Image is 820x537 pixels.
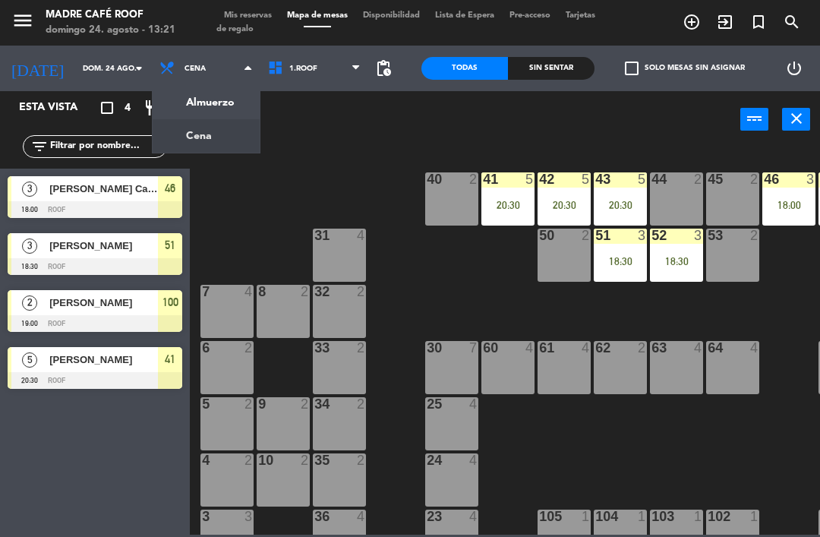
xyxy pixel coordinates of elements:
[22,352,37,368] span: 5
[742,9,775,35] span: Reserva especial
[582,341,591,355] div: 4
[49,238,158,254] span: [PERSON_NAME]
[46,8,175,23] div: Madre Café Roof
[30,137,49,156] i: filter_list
[502,11,558,20] span: Pre-acceso
[749,13,768,31] i: turned_in_not
[421,57,508,80] div: Todas
[716,13,734,31] i: exit_to_app
[539,229,540,242] div: 50
[357,397,366,411] div: 2
[750,341,759,355] div: 4
[165,236,175,254] span: 51
[357,510,366,523] div: 4
[625,62,639,75] span: check_box_outline_blank
[783,13,801,31] i: search
[357,453,366,467] div: 2
[683,13,701,31] i: add_circle_outline
[469,510,478,523] div: 4
[594,256,647,267] div: 18:30
[525,172,535,186] div: 5
[301,397,310,411] div: 2
[582,510,591,523] div: 1
[357,285,366,299] div: 2
[202,397,203,411] div: 5
[49,295,158,311] span: [PERSON_NAME]
[427,453,427,467] div: 24
[427,11,502,20] span: Lista de Espera
[49,352,158,368] span: [PERSON_NAME]
[651,172,652,186] div: 44
[539,510,540,523] div: 105
[125,100,131,117] span: 4
[638,172,647,186] div: 5
[750,229,759,242] div: 2
[202,341,203,355] div: 6
[49,138,166,155] input: Filtrar por nombre...
[650,256,703,267] div: 18:30
[525,341,535,355] div: 4
[740,108,768,131] button: power_input
[11,9,34,37] button: menu
[8,99,109,117] div: Esta vista
[11,9,34,32] i: menu
[750,172,759,186] div: 2
[469,341,478,355] div: 7
[427,397,427,411] div: 25
[508,57,594,80] div: Sin sentar
[244,510,254,523] div: 3
[483,341,484,355] div: 60
[764,172,765,186] div: 46
[279,11,355,20] span: Mapa de mesas
[165,179,175,197] span: 46
[427,172,427,186] div: 40
[258,397,259,411] div: 9
[539,341,540,355] div: 61
[301,453,310,467] div: 2
[49,181,158,197] span: [PERSON_NAME] Caracas [PERSON_NAME]
[469,172,478,186] div: 2
[708,341,708,355] div: 64
[130,59,148,77] i: arrow_drop_down
[202,510,203,523] div: 3
[651,510,652,523] div: 103
[153,86,260,119] a: Almuerzo
[746,109,764,128] i: power_input
[165,350,175,368] span: 41
[143,99,162,117] i: restaurant
[46,23,175,38] div: domingo 24. agosto - 13:21
[258,285,259,299] div: 8
[708,510,708,523] div: 102
[22,295,37,311] span: 2
[481,200,535,210] div: 20:30
[638,341,647,355] div: 2
[694,510,703,523] div: 1
[582,229,591,242] div: 2
[708,229,708,242] div: 53
[762,200,815,210] div: 18:00
[244,285,254,299] div: 4
[750,510,759,523] div: 1
[651,341,652,355] div: 63
[539,172,540,186] div: 42
[785,59,803,77] i: power_settings_new
[184,65,206,73] span: Cena
[244,397,254,411] div: 2
[427,510,427,523] div: 23
[374,59,393,77] span: pending_actions
[694,229,703,242] div: 3
[775,9,809,35] span: BUSCAR
[538,200,591,210] div: 20:30
[675,9,708,35] span: RESERVAR MESA
[694,341,703,355] div: 4
[357,341,366,355] div: 2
